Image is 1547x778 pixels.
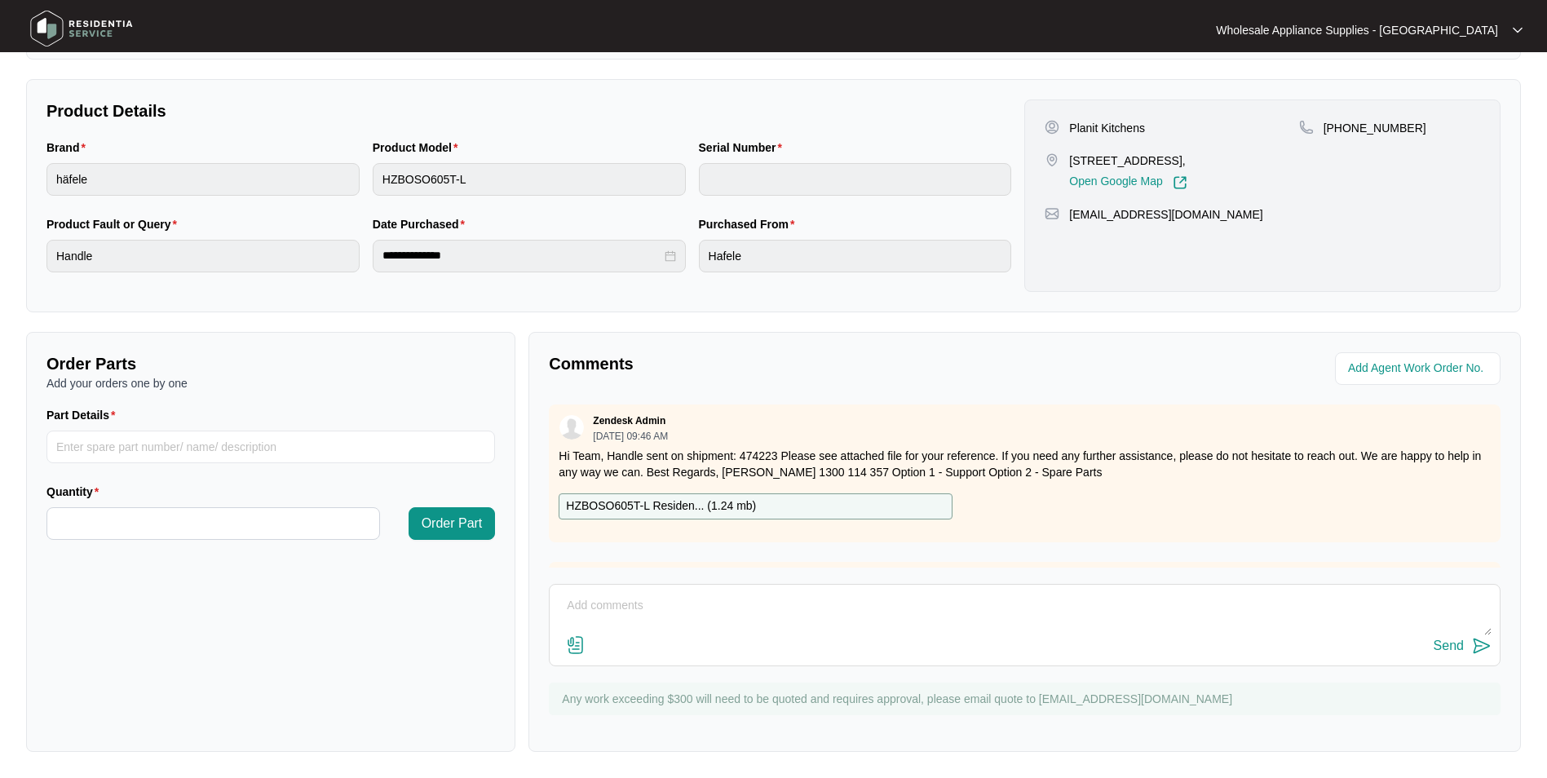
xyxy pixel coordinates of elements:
[46,163,360,196] input: Brand
[593,414,665,427] p: Zendesk Admin
[699,216,802,232] label: Purchased From
[593,431,668,441] p: [DATE] 09:46 AM
[1173,175,1187,190] img: Link-External
[373,139,465,156] label: Product Model
[46,139,92,156] label: Brand
[1299,120,1314,135] img: map-pin
[1045,206,1059,221] img: map-pin
[1324,120,1426,136] p: [PHONE_NUMBER]
[1472,636,1492,656] img: send-icon.svg
[46,99,1011,122] p: Product Details
[373,163,686,196] input: Product Model
[373,216,471,232] label: Date Purchased
[549,352,1013,375] p: Comments
[47,508,379,539] input: Quantity
[559,415,584,440] img: user.svg
[382,247,661,264] input: Date Purchased
[1045,153,1059,167] img: map-pin
[1513,26,1523,34] img: dropdown arrow
[1434,635,1492,657] button: Send
[562,691,1492,707] p: Any work exceeding $300 will need to be quoted and requires approval, please email quote to [EMAI...
[46,352,495,375] p: Order Parts
[46,216,183,232] label: Product Fault or Query
[1069,153,1187,169] p: [STREET_ADDRESS],
[1216,22,1498,38] p: Wholesale Appliance Supplies - [GEOGRAPHIC_DATA]
[46,431,495,463] input: Part Details
[1348,359,1491,378] input: Add Agent Work Order No.
[46,240,360,272] input: Product Fault or Query
[699,163,1012,196] input: Serial Number
[46,407,122,423] label: Part Details
[1045,120,1059,135] img: user-pin
[1069,206,1262,223] p: [EMAIL_ADDRESS][DOMAIN_NAME]
[1069,175,1187,190] a: Open Google Map
[1069,120,1145,136] p: Planit Kitchens
[422,514,483,533] span: Order Part
[559,448,1491,480] p: Hi Team, Handle sent on shipment: 474223 Please see attached file for your reference. If you need...
[24,4,139,53] img: residentia service logo
[409,507,496,540] button: Order Part
[46,375,495,391] p: Add your orders one by one
[566,635,586,655] img: file-attachment-doc.svg
[699,139,789,156] label: Serial Number
[1434,639,1464,653] div: Send
[566,497,756,515] p: HZBOSO605T-L Residen... ( 1.24 mb )
[46,484,105,500] label: Quantity
[699,240,1012,272] input: Purchased From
